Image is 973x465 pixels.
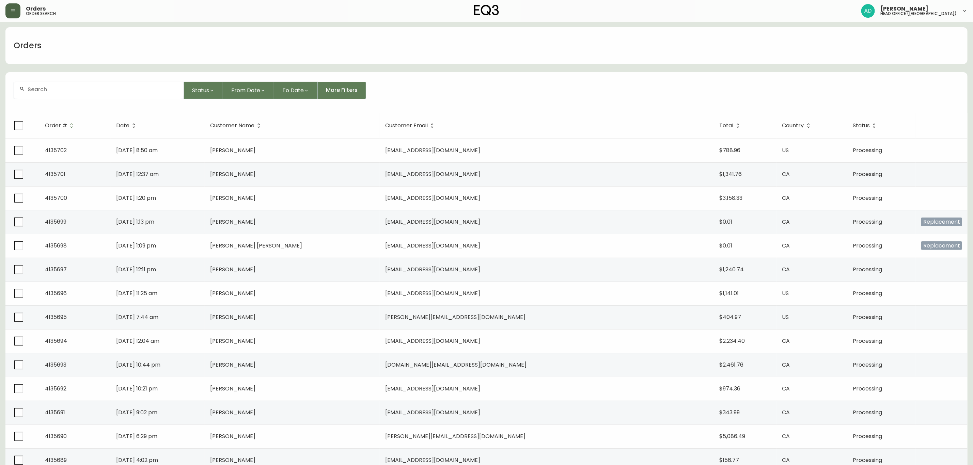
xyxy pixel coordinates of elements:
[782,408,790,416] span: CA
[720,218,733,226] span: $0.01
[45,242,67,250] span: 4135698
[782,266,790,273] span: CA
[853,432,882,440] span: Processing
[385,456,480,464] span: [EMAIL_ADDRESS][DOMAIN_NAME]
[720,289,739,297] span: $1,141.01
[782,194,790,202] span: CA
[116,170,159,178] span: [DATE] 12:37 am
[853,124,870,128] span: Status
[782,146,789,154] span: US
[720,337,745,345] span: $2,234.40
[880,12,957,16] h5: head office ([GEOGRAPHIC_DATA])
[45,361,66,369] span: 4135693
[210,146,255,154] span: [PERSON_NAME]
[210,170,255,178] span: [PERSON_NAME]
[782,385,790,392] span: CA
[116,313,158,321] span: [DATE] 7:44 am
[782,289,789,297] span: US
[210,123,263,129] span: Customer Name
[282,86,304,95] span: To Date
[45,170,65,178] span: 4135701
[45,408,65,416] span: 4135691
[921,241,962,250] span: Replacement
[720,124,734,128] span: Total
[385,385,480,392] span: [EMAIL_ADDRESS][DOMAIN_NAME]
[385,266,480,273] span: [EMAIL_ADDRESS][DOMAIN_NAME]
[474,5,499,16] img: logo
[210,218,255,226] span: [PERSON_NAME]
[720,123,742,129] span: Total
[210,408,255,416] span: [PERSON_NAME]
[116,194,156,202] span: [DATE] 1:20 pm
[45,194,67,202] span: 4135700
[45,337,67,345] span: 4135694
[853,123,879,129] span: Status
[45,289,67,297] span: 4135696
[921,218,962,226] span: Replacement
[116,124,129,128] span: Date
[782,432,790,440] span: CA
[853,408,882,416] span: Processing
[116,146,158,154] span: [DATE] 8:50 am
[782,337,790,345] span: CA
[720,456,739,464] span: $156.77
[116,242,156,250] span: [DATE] 1:09 pm
[880,6,928,12] span: [PERSON_NAME]
[782,170,790,178] span: CA
[210,456,255,464] span: [PERSON_NAME]
[231,86,260,95] span: From Date
[116,361,160,369] span: [DATE] 10:44 pm
[116,266,156,273] span: [DATE] 12:11 pm
[210,124,254,128] span: Customer Name
[45,124,67,128] span: Order #
[274,82,318,99] button: To Date
[116,432,157,440] span: [DATE] 6:29 pm
[853,337,882,345] span: Processing
[45,385,66,392] span: 4135692
[720,432,746,440] span: $5,086.49
[782,361,790,369] span: CA
[385,337,480,345] span: [EMAIL_ADDRESS][DOMAIN_NAME]
[116,218,154,226] span: [DATE] 1:13 pm
[720,146,741,154] span: $788.96
[853,456,882,464] span: Processing
[385,361,527,369] span: [DOMAIN_NAME][EMAIL_ADDRESS][DOMAIN_NAME]
[782,124,804,128] span: Country
[326,86,358,94] span: More Filters
[223,82,274,99] button: From Date
[210,361,255,369] span: [PERSON_NAME]
[720,408,740,416] span: $343.99
[45,313,67,321] span: 4135695
[385,146,480,154] span: [EMAIL_ADDRESS][DOMAIN_NAME]
[28,86,178,93] input: Search
[782,456,790,464] span: CA
[853,313,882,321] span: Processing
[782,218,790,226] span: CA
[385,408,480,416] span: [EMAIL_ADDRESS][DOMAIN_NAME]
[853,289,882,297] span: Processing
[210,432,255,440] span: [PERSON_NAME]
[116,337,159,345] span: [DATE] 12:04 am
[14,40,42,51] h1: Orders
[210,289,255,297] span: [PERSON_NAME]
[45,266,67,273] span: 4135697
[116,385,158,392] span: [DATE] 10:21 pm
[853,218,882,226] span: Processing
[385,242,480,250] span: [EMAIL_ADDRESS][DOMAIN_NAME]
[853,361,882,369] span: Processing
[210,337,255,345] span: [PERSON_NAME]
[45,456,67,464] span: 4135689
[210,313,255,321] span: [PERSON_NAME]
[116,456,158,464] span: [DATE] 4:02 pm
[720,194,743,202] span: $3,158.33
[192,86,209,95] span: Status
[853,242,882,250] span: Processing
[720,361,744,369] span: $2,461.76
[385,124,428,128] span: Customer Email
[116,123,138,129] span: Date
[853,170,882,178] span: Processing
[720,242,733,250] span: $0.01
[853,146,882,154] span: Processing
[720,266,744,273] span: $1,240.74
[720,385,741,392] span: $974.36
